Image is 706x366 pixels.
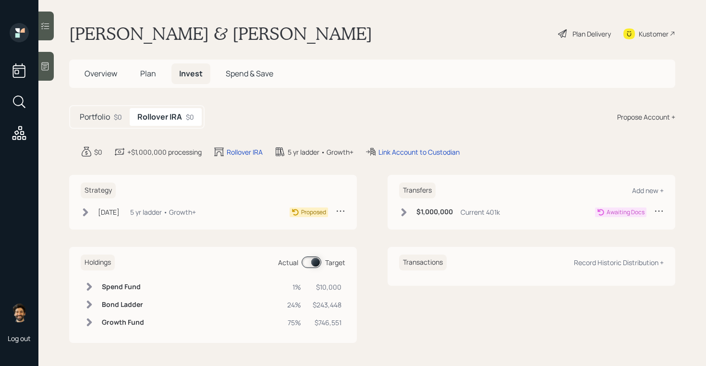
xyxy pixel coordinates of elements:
div: Awaiting Docs [607,208,645,217]
div: 5 yr ladder • Growth+ [130,207,196,217]
div: Plan Delivery [572,29,611,39]
h1: [PERSON_NAME] & [PERSON_NAME] [69,23,372,44]
div: Rollover IRA [227,147,263,157]
div: $746,551 [313,317,341,328]
span: Invest [179,68,203,79]
span: Plan [140,68,156,79]
h5: Portfolio [80,112,110,122]
div: Current 401k [461,207,500,217]
div: $0 [186,112,194,122]
div: Target [325,257,345,268]
div: 1% [287,282,301,292]
div: 24% [287,300,301,310]
div: +$1,000,000 processing [127,147,202,157]
div: Kustomer [639,29,669,39]
h6: Holdings [81,255,115,270]
div: Proposed [301,208,326,217]
span: Overview [85,68,117,79]
div: $0 [94,147,102,157]
h6: Transfers [399,183,436,198]
img: eric-schwartz-headshot.png [10,303,29,322]
h6: $1,000,000 [416,208,453,216]
div: Record Historic Distribution + [574,258,664,267]
h6: Growth Fund [102,318,144,327]
h6: Strategy [81,183,116,198]
span: Spend & Save [226,68,273,79]
div: $10,000 [313,282,341,292]
div: $0 [114,112,122,122]
div: Propose Account + [617,112,675,122]
h5: Rollover IRA [137,112,182,122]
h6: Spend Fund [102,283,144,291]
div: Link Account to Custodian [378,147,460,157]
div: Add new + [632,186,664,195]
div: $243,448 [313,300,341,310]
h6: Transactions [399,255,447,270]
div: 75% [287,317,301,328]
div: [DATE] [98,207,120,217]
div: Log out [8,334,31,343]
div: Actual [278,257,298,268]
div: 5 yr ladder • Growth+ [288,147,353,157]
h6: Bond Ladder [102,301,144,309]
